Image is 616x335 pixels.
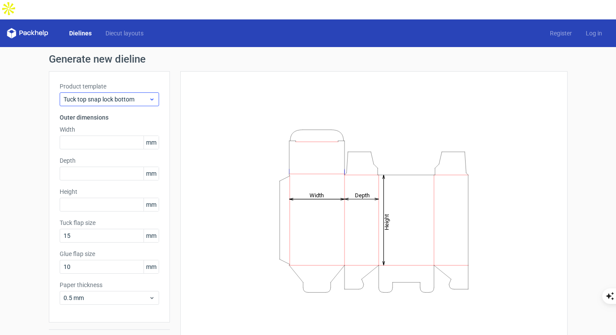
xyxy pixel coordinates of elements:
[60,156,159,165] label: Depth
[99,29,150,38] a: Diecut layouts
[60,187,159,196] label: Height
[355,192,370,198] tspan: Depth
[60,281,159,289] label: Paper thickness
[60,250,159,258] label: Glue flap size
[144,260,159,273] span: mm
[144,167,159,180] span: mm
[543,29,579,38] a: Register
[64,95,149,104] span: Tuck top snap lock bottom
[60,82,159,91] label: Product template
[60,218,159,227] label: Tuck flap size
[144,136,159,149] span: mm
[60,125,159,134] label: Width
[144,229,159,242] span: mm
[64,294,149,302] span: 0.5 mm
[309,192,323,198] tspan: Width
[60,113,159,122] h3: Outer dimensions
[579,29,609,38] a: Log in
[49,54,568,64] h1: Generate new dieline
[383,214,390,230] tspan: Height
[62,29,99,38] a: Dielines
[144,198,159,211] span: mm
